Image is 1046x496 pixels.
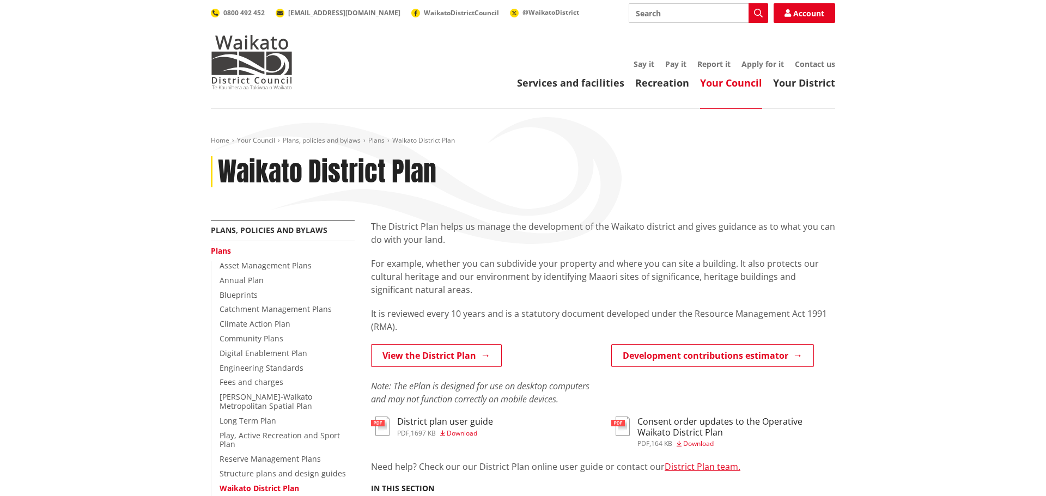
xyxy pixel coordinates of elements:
a: [EMAIL_ADDRESS][DOMAIN_NAME] [276,8,400,17]
a: Report it [697,59,731,69]
a: Digital Enablement Plan [220,348,307,358]
a: [PERSON_NAME]-Waikato Metropolitan Spatial Plan [220,391,312,411]
span: Download [683,439,714,448]
span: Download [447,428,477,438]
a: Account [774,3,835,23]
a: Say it [634,59,654,69]
a: Development contributions estimator [611,344,814,367]
a: Contact us [795,59,835,69]
span: pdf [637,439,649,448]
p: Need help? Check our our District Plan online user guide or contact our [371,460,835,473]
a: Plans, policies and bylaws [211,225,327,235]
a: Your District [773,76,835,89]
a: Long Term Plan [220,415,276,426]
h3: District plan user guide [397,417,493,427]
a: @WaikatoDistrict [510,8,579,17]
a: View the District Plan [371,344,502,367]
p: It is reviewed every 10 years and is a statutory document developed under the Resource Management... [371,307,835,333]
a: Engineering Standards [220,363,303,373]
img: Waikato District Council - Te Kaunihera aa Takiwaa o Waikato [211,35,293,89]
span: 164 KB [651,439,672,448]
span: pdf [397,428,409,438]
nav: breadcrumb [211,136,835,145]
img: document-pdf.svg [611,417,630,436]
a: Plans [368,136,385,145]
p: The District Plan helps us manage the development of the Waikato district and gives guidance as t... [371,220,835,246]
a: District Plan team. [665,461,740,473]
span: Waikato District Plan [392,136,455,145]
a: Your Council [700,76,762,89]
a: 0800 492 452 [211,8,265,17]
span: @WaikatoDistrict [522,8,579,17]
a: Consent order updates to the Operative Waikato District Plan pdf,164 KB Download [611,417,835,446]
h1: Waikato District Plan [218,156,436,188]
a: Blueprints [220,290,258,300]
a: Home [211,136,229,145]
a: Climate Action Plan [220,319,290,329]
a: Play, Active Recreation and Sport Plan [220,430,340,450]
h5: In this section [371,484,434,493]
a: WaikatoDistrictCouncil [411,8,499,17]
input: Search input [629,3,768,23]
a: District plan user guide pdf,1697 KB Download [371,417,493,436]
span: WaikatoDistrictCouncil [424,8,499,17]
em: Note: The ePlan is designed for use on desktop computers and may not function correctly on mobile... [371,380,589,405]
h3: Consent order updates to the Operative Waikato District Plan [637,417,835,437]
a: Catchment Management Plans [220,304,332,314]
span: 1697 KB [411,428,436,438]
a: Community Plans [220,333,283,344]
a: Plans, policies and bylaws [283,136,361,145]
a: Annual Plan [220,275,264,285]
a: Your Council [237,136,275,145]
a: Apply for it [741,59,784,69]
span: 0800 492 452 [223,8,265,17]
span: [EMAIL_ADDRESS][DOMAIN_NAME] [288,8,400,17]
a: Services and facilities [517,76,624,89]
div: , [637,440,835,447]
div: , [397,430,493,437]
a: Plans [211,246,231,256]
a: Waikato District Plan [220,483,299,493]
a: Reserve Management Plans [220,454,321,464]
a: Structure plans and design guides [220,468,346,479]
img: document-pdf.svg [371,417,390,436]
a: Fees and charges [220,377,283,387]
a: Recreation [635,76,689,89]
a: Pay it [665,59,686,69]
p: For example, whether you can subdivide your property and where you can site a building. It also p... [371,257,835,296]
a: Asset Management Plans [220,260,312,271]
